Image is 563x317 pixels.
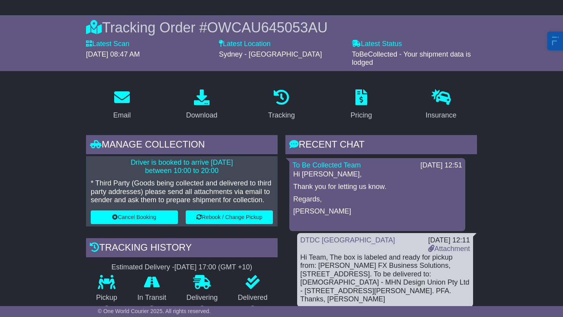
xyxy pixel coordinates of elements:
div: Download [186,110,217,121]
div: Pricing [350,110,372,121]
span: © One World Courier 2025. All rights reserved. [98,308,211,314]
button: Cancel Booking [91,210,178,224]
div: [DATE] 17:00 (GMT +10) [174,263,252,272]
a: Tracking [263,87,300,123]
a: Pricing [345,87,377,123]
p: Thank you for letting us know. [293,183,461,191]
button: Rebook / Change Pickup [186,210,273,224]
span: ToBeCollected - Your shipment data is lodged [352,50,471,67]
div: RECENT CHAT [285,135,477,156]
div: Estimated Delivery - [86,263,278,272]
div: Tracking history [86,238,278,259]
p: * Third Party (Goods being collected and delivered to third party addresses) please send all atta... [91,179,273,205]
div: Hi Team, The box is labeled and ready for pickup from: [PERSON_NAME] FX Business Solutions, [STRE... [300,253,470,304]
p: Driver is booked to arrive [DATE] between 10:00 to 20:00 [91,158,273,175]
div: Tracking Order # [86,19,477,36]
span: [DATE] 08:47 AM [86,50,140,58]
span: OWCAU645053AU [207,20,328,36]
label: Latest Status [352,40,402,48]
p: Hi [PERSON_NAME], [293,170,461,179]
p: Regards, [293,195,461,204]
a: Attachment [428,245,470,253]
div: Tracking [268,110,295,121]
div: [DATE] 12:51 [420,161,462,170]
p: [PERSON_NAME] [293,207,461,216]
div: [DATE] 12:11 [428,236,470,245]
a: Insurance [420,87,461,123]
p: Delivered [228,294,278,302]
p: In Transit [127,294,177,302]
a: To Be Collected Team [292,161,361,169]
a: Email [108,87,136,123]
div: Insurance [425,110,456,121]
span: Sydney - [GEOGRAPHIC_DATA] [219,50,322,58]
label: Latest Location [219,40,271,48]
p: Delivering [176,294,228,302]
label: Latest Scan [86,40,129,48]
a: DTDC [GEOGRAPHIC_DATA] [300,236,395,244]
div: Email [113,110,131,121]
div: Manage collection [86,135,278,156]
p: Pickup [86,294,127,302]
a: Download [181,87,222,123]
